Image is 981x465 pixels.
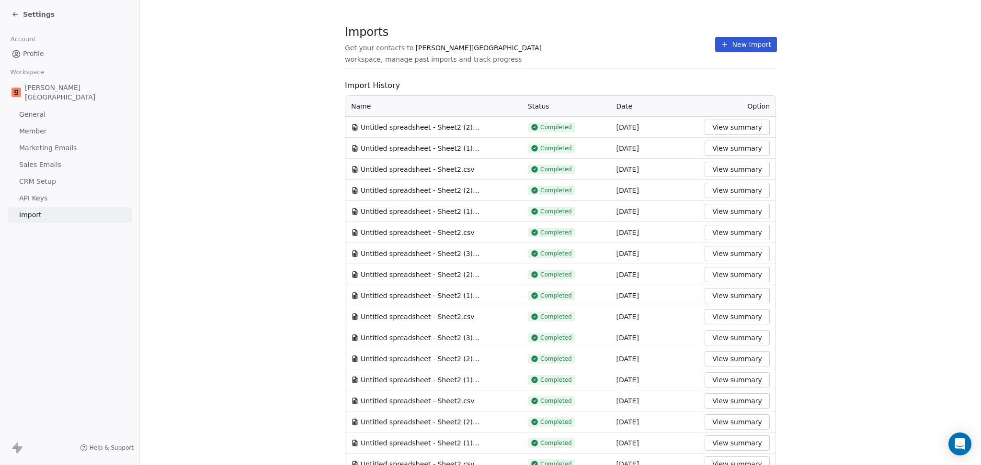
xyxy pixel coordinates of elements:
[705,141,770,156] button: View summary
[540,376,572,384] span: Completed
[8,207,132,223] a: Import
[8,190,132,206] a: API Keys
[8,46,132,62] a: Profile
[616,333,694,343] div: [DATE]
[616,312,694,321] div: [DATE]
[616,207,694,216] div: [DATE]
[540,355,572,363] span: Completed
[23,10,55,19] span: Settings
[540,313,572,321] span: Completed
[616,396,694,406] div: [DATE]
[616,417,694,427] div: [DATE]
[23,49,44,59] span: Profile
[416,43,542,53] span: [PERSON_NAME][GEOGRAPHIC_DATA]
[19,126,47,136] span: Member
[361,291,480,300] span: Untitled spreadsheet - Sheet2 (1).csv
[540,208,572,215] span: Completed
[616,165,694,174] div: [DATE]
[705,225,770,240] button: View summary
[705,435,770,451] button: View summary
[361,396,474,406] span: Untitled spreadsheet - Sheet2.csv
[705,120,770,135] button: View summary
[948,432,971,455] div: Open Intercom Messenger
[361,438,480,448] span: Untitled spreadsheet - Sheet2 (1).csv
[616,186,694,195] div: [DATE]
[747,102,770,110] span: Option
[345,43,414,53] span: Get your contacts to
[540,187,572,194] span: Completed
[705,267,770,282] button: View summary
[8,174,132,189] a: CRM Setup
[705,204,770,219] button: View summary
[616,122,694,132] div: [DATE]
[8,107,132,122] a: General
[19,193,47,203] span: API Keys
[361,333,480,343] span: Untitled spreadsheet - Sheet2 (3).csv
[361,249,480,258] span: Untitled spreadsheet - Sheet2 (3).csv
[8,123,132,139] a: Member
[705,246,770,261] button: View summary
[616,354,694,364] div: [DATE]
[25,83,128,102] span: [PERSON_NAME][GEOGRAPHIC_DATA]
[540,166,572,173] span: Completed
[540,418,572,426] span: Completed
[616,144,694,153] div: [DATE]
[351,101,371,111] span: Name
[540,397,572,405] span: Completed
[345,55,522,64] span: workspace, manage past imports and track progress
[19,110,46,120] span: General
[705,393,770,409] button: View summary
[19,160,61,170] span: Sales Emails
[6,65,48,79] span: Workspace
[540,250,572,257] span: Completed
[540,334,572,342] span: Completed
[705,372,770,387] button: View summary
[345,80,776,91] span: Import History
[616,249,694,258] div: [DATE]
[616,270,694,279] div: [DATE]
[540,123,572,131] span: Completed
[715,37,777,52] button: New Import
[19,177,56,187] span: CRM Setup
[705,330,770,345] button: View summary
[705,183,770,198] button: View summary
[705,288,770,303] button: View summary
[361,417,480,427] span: Untitled spreadsheet - Sheet2 (2).csv
[616,375,694,385] div: [DATE]
[361,207,480,216] span: Untitled spreadsheet - Sheet2 (1).csv
[361,165,474,174] span: Untitled spreadsheet - Sheet2.csv
[361,270,480,279] span: Untitled spreadsheet - Sheet2 (2).csv
[19,210,41,220] span: Import
[705,351,770,366] button: View summary
[8,140,132,156] a: Marketing Emails
[705,414,770,430] button: View summary
[11,88,21,97] img: Goela%20School%20Logos%20(4).png
[19,143,77,153] span: Marketing Emails
[528,102,549,110] span: Status
[80,444,134,452] a: Help & Support
[616,291,694,300] div: [DATE]
[6,32,40,46] span: Account
[705,162,770,177] button: View summary
[616,228,694,237] div: [DATE]
[11,10,55,19] a: Settings
[361,312,474,321] span: Untitled spreadsheet - Sheet2.csv
[361,354,480,364] span: Untitled spreadsheet - Sheet2 (2).csv
[705,309,770,324] button: View summary
[361,375,480,385] span: Untitled spreadsheet - Sheet2 (1).csv
[345,25,715,39] span: Imports
[540,144,572,152] span: Completed
[540,271,572,278] span: Completed
[361,122,480,132] span: Untitled spreadsheet - Sheet2 (2).csv
[540,439,572,447] span: Completed
[361,186,480,195] span: Untitled spreadsheet - Sheet2 (2).csv
[90,444,134,452] span: Help & Support
[540,292,572,299] span: Completed
[8,157,132,173] a: Sales Emails
[540,229,572,236] span: Completed
[616,102,632,110] span: Date
[361,228,474,237] span: Untitled spreadsheet - Sheet2.csv
[616,438,694,448] div: [DATE]
[361,144,480,153] span: Untitled spreadsheet - Sheet2 (1).csv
